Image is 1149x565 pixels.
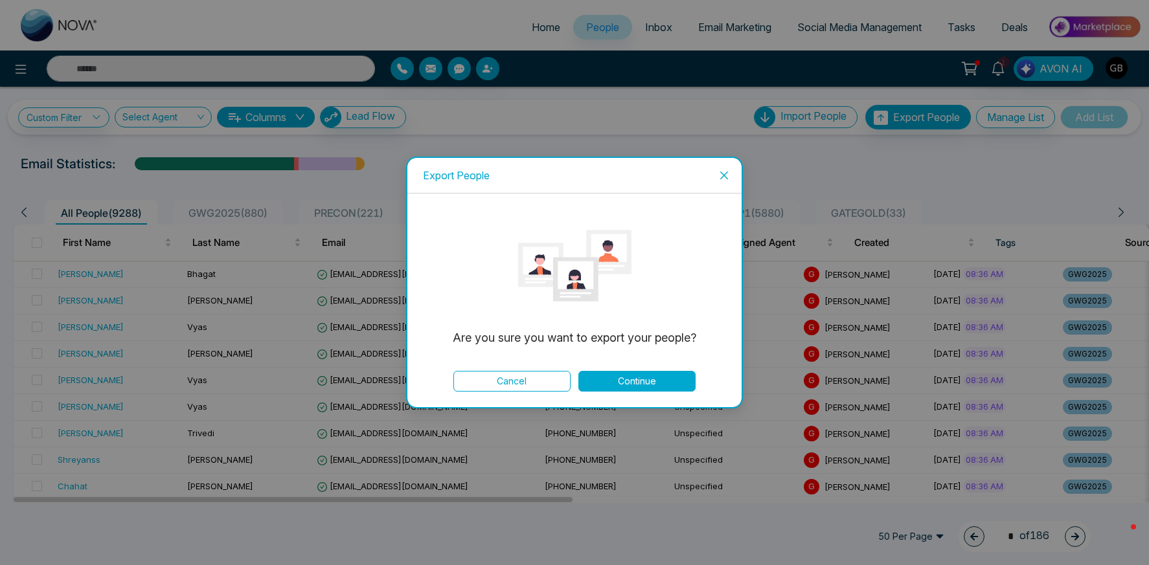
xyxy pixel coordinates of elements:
img: loading [518,209,631,322]
div: Export People [423,168,726,183]
button: Cancel [453,371,571,392]
p: Are you sure you want to export your people? [438,329,711,347]
button: Close [707,158,742,193]
button: Continue [578,371,696,392]
iframe: Intercom live chat [1105,521,1136,552]
span: close [719,170,729,181]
